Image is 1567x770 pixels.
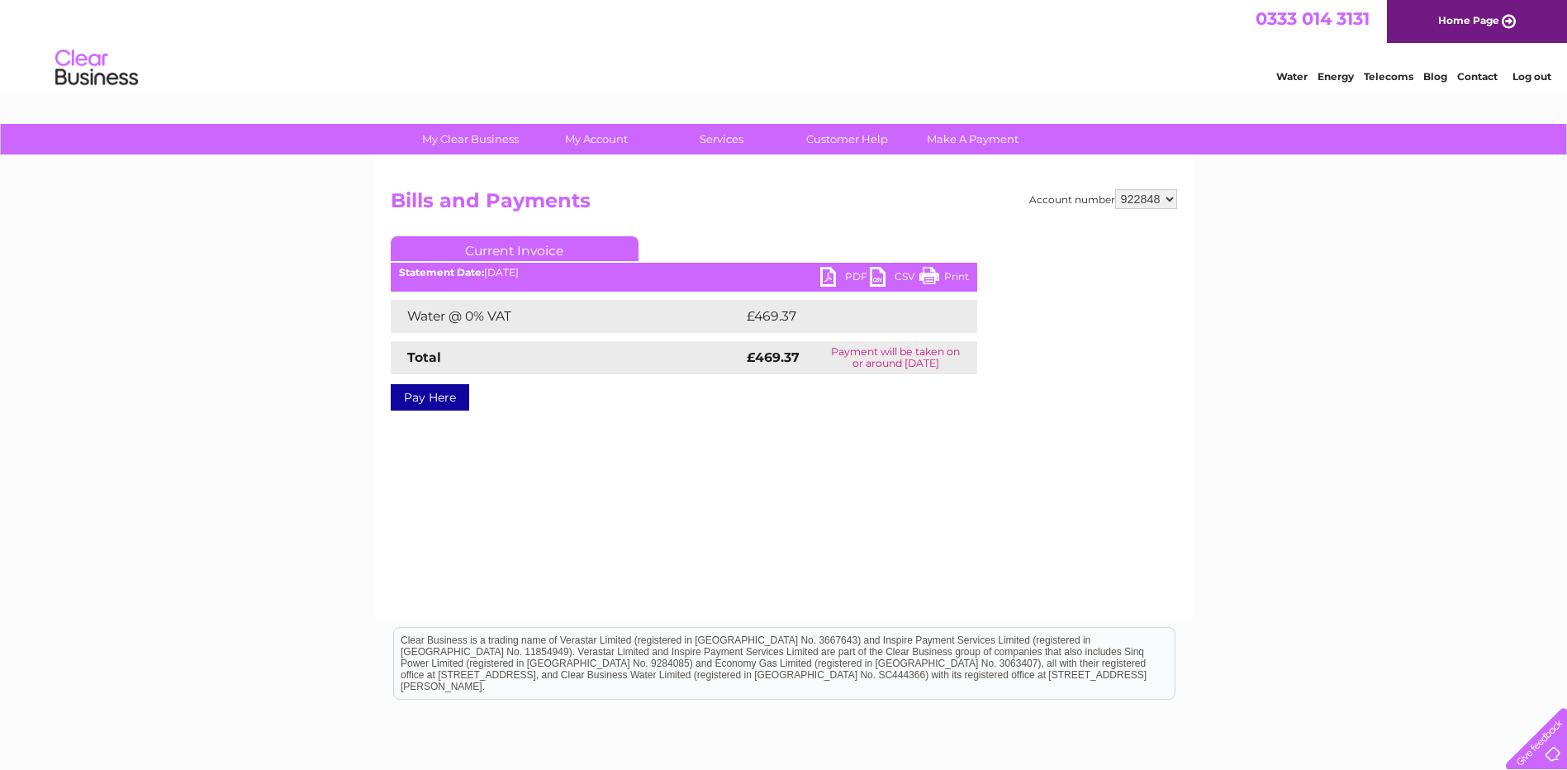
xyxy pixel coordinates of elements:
strong: £469.37 [747,349,800,365]
a: Contact [1457,70,1498,83]
a: Log out [1512,70,1551,83]
div: [DATE] [391,267,977,278]
a: Customer Help [779,124,915,154]
a: Blog [1423,70,1447,83]
strong: Total [407,349,441,365]
div: Account number [1029,189,1177,209]
a: Current Invoice [391,236,639,261]
a: PDF [820,267,870,291]
img: logo.png [55,43,139,93]
a: My Account [528,124,664,154]
a: Pay Here [391,384,469,411]
a: Energy [1318,70,1354,83]
b: Statement Date: [399,266,484,278]
div: Clear Business is a trading name of Verastar Limited (registered in [GEOGRAPHIC_DATA] No. 3667643... [394,9,1175,80]
a: CSV [870,267,919,291]
a: Water [1276,70,1308,83]
a: My Clear Business [402,124,539,154]
a: Telecoms [1364,70,1413,83]
a: 0333 014 3131 [1256,8,1370,29]
a: Services [653,124,790,154]
a: Print [919,267,969,291]
td: Payment will be taken on or around [DATE] [814,341,976,374]
td: £469.37 [743,300,948,333]
a: Make A Payment [905,124,1041,154]
h2: Bills and Payments [391,189,1177,221]
td: Water @ 0% VAT [391,300,743,333]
